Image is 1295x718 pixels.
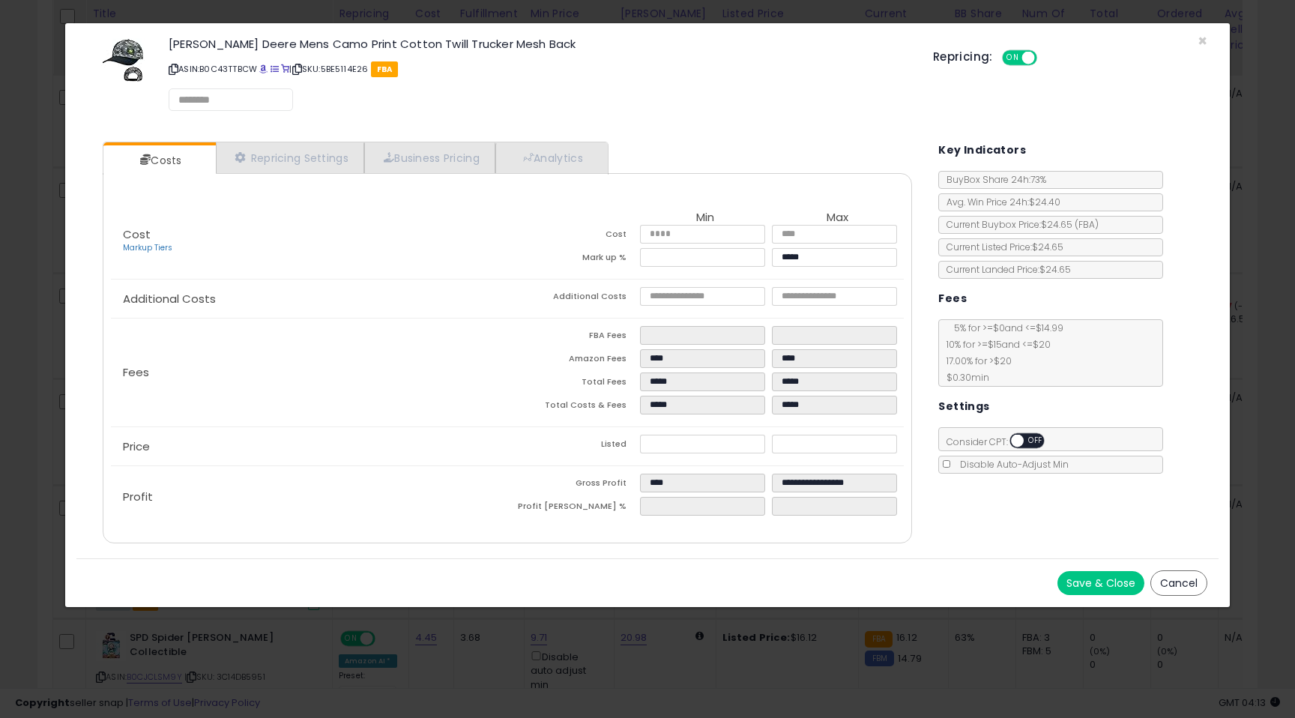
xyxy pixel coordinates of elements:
[939,218,1099,231] span: Current Buybox Price:
[1034,52,1058,64] span: OFF
[507,396,639,419] td: Total Costs & Fees
[371,61,399,77] span: FBA
[111,491,507,503] p: Profit
[939,263,1071,276] span: Current Landed Price: $24.65
[169,57,911,81] p: ASIN: B0C43TTBCW | SKU: 5BE5114E26
[1075,218,1099,231] span: ( FBA )
[111,229,507,254] p: Cost
[271,63,279,75] a: All offer listings
[111,366,507,378] p: Fees
[259,63,268,75] a: BuyBox page
[103,145,214,175] a: Costs
[938,141,1026,160] h5: Key Indicators
[100,38,145,83] img: 519gcwY3taL._SL60_.jpg
[507,225,639,248] td: Cost
[507,435,639,458] td: Listed
[507,287,639,310] td: Additional Costs
[947,322,1063,334] span: 5 % for >= $0 and <= $14.99
[216,142,364,173] a: Repricing Settings
[1150,570,1207,596] button: Cancel
[939,371,989,384] span: $0.30 min
[939,435,1064,448] span: Consider CPT:
[939,338,1051,351] span: 10 % for >= $15 and <= $20
[111,441,507,453] p: Price
[507,349,639,372] td: Amazon Fees
[507,372,639,396] td: Total Fees
[364,142,495,173] a: Business Pricing
[939,355,1012,367] span: 17.00 % for > $20
[495,142,606,173] a: Analytics
[1041,218,1099,231] span: $24.65
[1057,571,1144,595] button: Save & Close
[939,241,1063,253] span: Current Listed Price: $24.65
[1024,435,1048,447] span: OFF
[939,196,1060,208] span: Avg. Win Price 24h: $24.40
[939,173,1046,186] span: BuyBox Share 24h: 73%
[1003,52,1022,64] span: ON
[507,474,639,497] td: Gross Profit
[507,497,639,520] td: Profit [PERSON_NAME] %
[507,326,639,349] td: FBA Fees
[933,51,993,63] h5: Repricing:
[111,293,507,305] p: Additional Costs
[507,248,639,271] td: Mark up %
[169,38,911,49] h3: [PERSON_NAME] Deere Mens Camo Print Cotton Twill Trucker Mesh Back
[1198,30,1207,52] span: ×
[640,211,772,225] th: Min
[123,242,172,253] a: Markup Tiers
[772,211,904,225] th: Max
[953,458,1069,471] span: Disable Auto-Adjust Min
[938,289,967,308] h5: Fees
[281,63,289,75] a: Your listing only
[938,397,989,416] h5: Settings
